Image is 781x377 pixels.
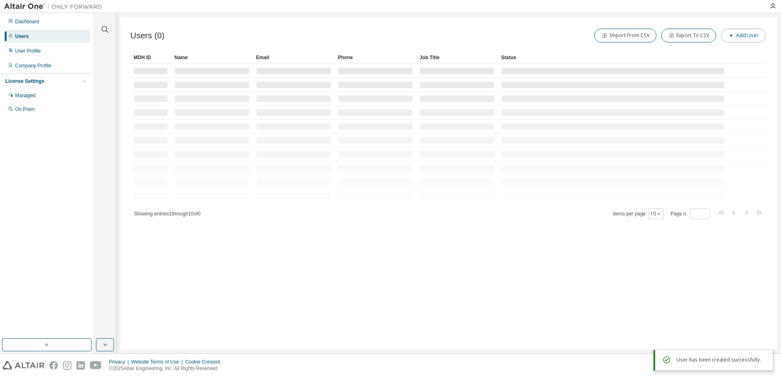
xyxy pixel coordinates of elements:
[2,361,45,370] img: altair_logo.svg
[109,365,225,372] p: © 2025 Altair Engineering, Inc. All Rights Reserved.
[594,29,656,42] button: Import From CSV
[4,2,106,11] img: Altair One
[90,361,102,370] img: youtube.svg
[131,359,185,365] div: Website Terms of Use
[15,106,35,113] div: On Prem
[15,33,29,40] div: Users
[134,211,201,217] span: Showing entries 1 through 10 of 0
[671,208,710,219] span: Page n.
[721,29,765,42] button: Add User
[650,211,661,217] button: 10
[338,51,413,64] div: Phone
[134,51,168,64] div: MDH ID
[501,51,725,64] div: Status
[256,51,331,64] div: Email
[76,361,85,370] img: linkedin.svg
[15,92,36,99] div: Managed
[661,29,716,42] button: Export To CSV
[15,62,51,69] div: Company Profile
[5,78,44,84] div: License Settings
[420,51,495,64] div: Job Title
[63,361,71,370] img: instagram.svg
[15,48,41,54] div: User Profile
[49,361,58,370] img: facebook.svg
[676,355,766,365] div: User has been created successfully.
[109,359,131,365] div: Privacy
[613,208,663,219] span: Items per page
[174,51,250,64] div: Name
[15,18,39,25] div: Dashboard
[185,359,225,365] div: Cookie Consent
[130,31,165,40] span: Users (0)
